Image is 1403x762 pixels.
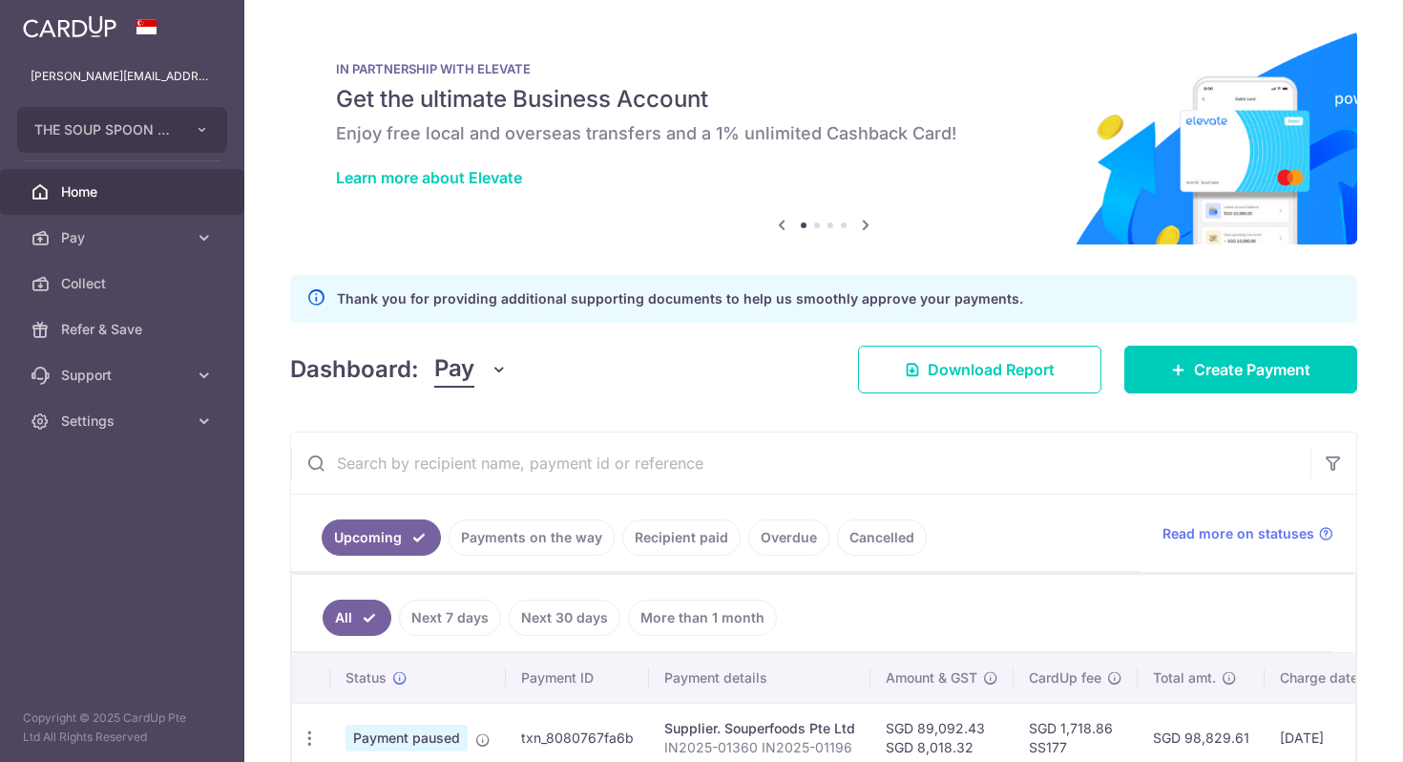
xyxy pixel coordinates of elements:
span: THE SOUP SPOON PTE LTD [34,120,176,139]
span: Pay [434,351,474,388]
p: [PERSON_NAME][EMAIL_ADDRESS][PERSON_NAME][DOMAIN_NAME] [31,67,214,86]
a: Recipient paid [622,519,741,556]
a: All [323,600,391,636]
a: Learn more about Elevate [336,168,522,187]
span: Download Report [928,358,1055,381]
h4: Dashboard: [290,352,419,387]
span: Pay [61,228,187,247]
input: Search by recipient name, payment id or reference [291,433,1310,494]
img: CardUp [23,15,116,38]
p: IN PARTNERSHIP WITH ELEVATE [336,61,1311,76]
img: Renovation banner [290,31,1357,244]
span: Home [61,182,187,201]
span: Collect [61,274,187,293]
th: Payment details [649,653,870,703]
span: Total amt. [1153,668,1216,688]
a: Next 7 days [399,600,501,636]
span: Status [346,668,387,688]
span: Amount & GST [886,668,977,688]
iframe: Opens a widget where you can find more information [1280,705,1384,752]
span: Support [61,366,187,385]
span: Create Payment [1194,358,1310,381]
h5: Get the ultimate Business Account [336,84,1311,115]
a: Upcoming [322,519,441,556]
h6: Enjoy free local and overseas transfers and a 1% unlimited Cashback Card! [336,122,1311,145]
a: Payments on the way [449,519,615,556]
th: Payment ID [506,653,649,703]
button: Pay [434,351,508,388]
a: Download Report [858,346,1101,393]
a: Cancelled [837,519,927,556]
p: IN2025-01360 IN2025-01196 [664,738,855,757]
span: Settings [61,412,187,431]
a: More than 1 month [628,600,777,636]
span: Read more on statuses [1162,524,1314,543]
a: Next 30 days [509,600,620,636]
button: THE SOUP SPOON PTE LTD [17,107,227,153]
span: Payment paused [346,725,468,751]
a: Create Payment [1124,346,1357,393]
p: Thank you for providing additional supporting documents to help us smoothly approve your payments. [337,287,1023,310]
span: Charge date [1280,668,1358,688]
a: Overdue [748,519,829,556]
span: CardUp fee [1029,668,1101,688]
a: Read more on statuses [1162,524,1333,543]
span: Refer & Save [61,320,187,339]
div: Supplier. Souperfoods Pte Ltd [664,719,855,738]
